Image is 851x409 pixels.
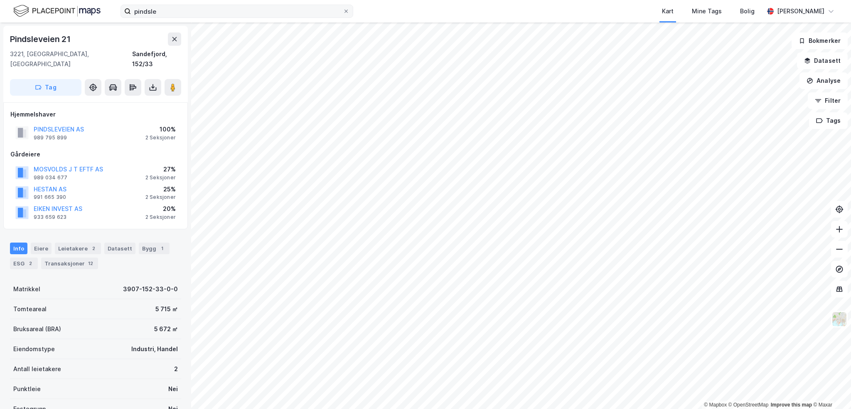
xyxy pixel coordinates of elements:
[792,32,848,49] button: Bokmerker
[777,6,824,16] div: [PERSON_NAME]
[145,164,176,174] div: 27%
[13,344,55,354] div: Eiendomstype
[155,304,178,314] div: 5 715 ㎡
[34,194,66,201] div: 991 665 390
[145,124,176,134] div: 100%
[10,49,132,69] div: 3221, [GEOGRAPHIC_DATA], [GEOGRAPHIC_DATA]
[174,364,178,374] div: 2
[145,214,176,221] div: 2 Seksjoner
[104,243,135,254] div: Datasett
[34,134,67,141] div: 989 795 899
[10,109,181,119] div: Hjemmelshaver
[123,284,178,294] div: 3907-152-33-0-0
[158,244,166,253] div: 1
[13,384,41,394] div: Punktleie
[13,324,61,334] div: Bruksareal (BRA)
[808,92,848,109] button: Filter
[10,79,81,96] button: Tag
[809,112,848,129] button: Tags
[34,214,66,221] div: 933 659 623
[692,6,722,16] div: Mine Tags
[799,72,848,89] button: Analyse
[145,204,176,214] div: 20%
[86,259,95,268] div: 12
[55,243,101,254] div: Leietakere
[10,32,72,46] div: Pindsleveien 21
[31,243,52,254] div: Eiere
[13,4,101,18] img: logo.f888ab2527a4732fd821a326f86c7f29.svg
[145,134,176,141] div: 2 Seksjoner
[26,259,34,268] div: 2
[809,369,851,409] div: Kontrollprogram for chat
[145,184,176,194] div: 25%
[797,52,848,69] button: Datasett
[168,384,178,394] div: Nei
[139,243,170,254] div: Bygg
[34,174,67,181] div: 989 034 677
[10,243,27,254] div: Info
[13,364,61,374] div: Antall leietakere
[41,258,98,269] div: Transaksjoner
[831,311,847,327] img: Z
[10,258,38,269] div: ESG
[13,304,47,314] div: Tomteareal
[809,369,851,409] iframe: Chat Widget
[154,324,178,334] div: 5 672 ㎡
[10,149,181,159] div: Gårdeiere
[132,49,181,69] div: Sandefjord, 152/33
[131,344,178,354] div: Industri, Handel
[131,5,343,17] input: Søk på adresse, matrikkel, gårdeiere, leietakere eller personer
[728,402,769,408] a: OpenStreetMap
[145,174,176,181] div: 2 Seksjoner
[740,6,755,16] div: Bolig
[89,244,98,253] div: 2
[13,284,40,294] div: Matrikkel
[771,402,812,408] a: Improve this map
[145,194,176,201] div: 2 Seksjoner
[662,6,674,16] div: Kart
[704,402,727,408] a: Mapbox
